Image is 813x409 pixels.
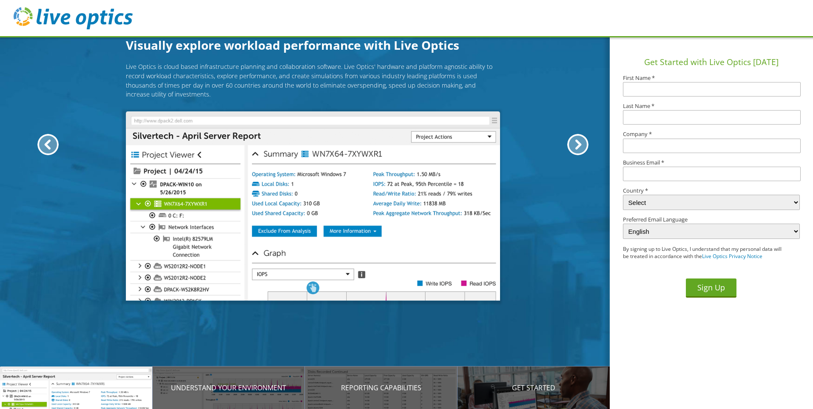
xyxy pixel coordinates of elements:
[623,75,800,81] label: First Name *
[623,246,782,260] p: By signing up to Live Optics, I understand that my personal data will be treated in accordance wi...
[686,278,736,298] button: Sign Up
[305,383,458,393] p: Reporting Capabilities
[702,253,762,260] a: Live Optics Privacy Notice
[613,56,810,68] h1: Get Started with Live Optics [DATE]
[623,160,800,165] label: Business Email *
[14,7,133,29] img: live_optics_svg.svg
[126,36,500,54] h1: Visually explore workload performance with Live Optics
[458,383,610,393] p: Get Started
[623,103,800,109] label: Last Name *
[623,188,800,193] label: Country *
[153,383,305,393] p: Understand your environment
[126,111,500,301] img: Introducing Live Optics
[623,131,800,137] label: Company *
[126,62,500,99] p: Live Optics is cloud based infrastructure planning and collaboration software. Live Optics' hardw...
[623,217,800,222] label: Preferred Email Language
